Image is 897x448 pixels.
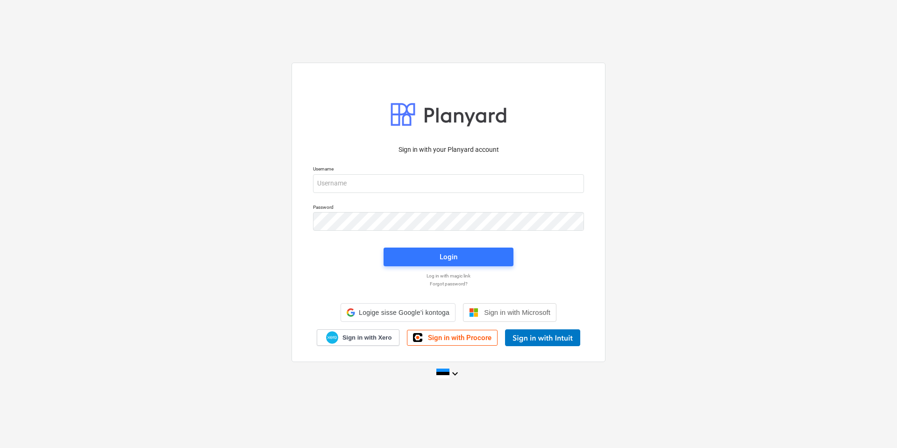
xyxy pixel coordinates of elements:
[317,329,400,346] a: Sign in with Xero
[308,273,589,279] a: Log in with magic link
[313,204,584,212] p: Password
[428,334,491,342] span: Sign in with Procore
[469,308,478,317] img: Microsoft logo
[313,145,584,155] p: Sign in with your Planyard account
[440,251,457,263] div: Login
[449,368,461,379] i: keyboard_arrow_down
[326,331,338,344] img: Xero logo
[407,330,498,346] a: Sign in with Procore
[313,174,584,193] input: Username
[384,248,513,266] button: Login
[359,309,449,316] span: Logige sisse Google’i kontoga
[342,334,392,342] span: Sign in with Xero
[313,166,584,174] p: Username
[308,281,589,287] a: Forgot password?
[341,303,456,322] div: Logige sisse Google’i kontoga
[484,308,550,316] span: Sign in with Microsoft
